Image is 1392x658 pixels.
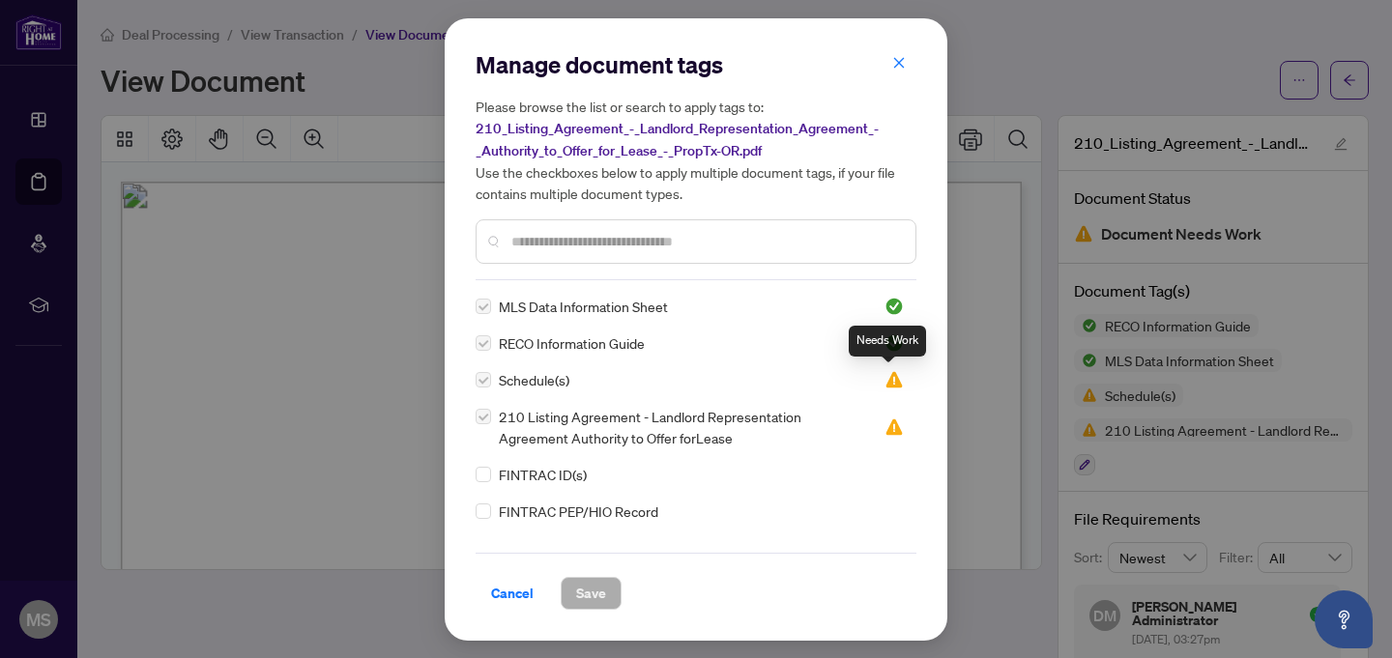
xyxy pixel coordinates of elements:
span: FINTRAC ID(s) [499,464,587,485]
span: MLS Data Information Sheet [499,296,668,317]
button: Save [561,577,622,610]
button: Open asap [1315,590,1373,648]
img: status [884,417,904,437]
img: status [884,297,904,316]
span: Needs Work [884,370,904,389]
span: RECO Information Guide [499,332,645,354]
span: 210_Listing_Agreement_-_Landlord_Representation_Agreement_-_Authority_to_Offer_for_Lease_-_PropTx... [476,120,879,159]
span: Schedule(s) [499,369,569,390]
span: Cancel [491,578,534,609]
span: FINTRAC PEP/HIO Record [499,501,658,522]
div: Needs Work [849,326,926,357]
h2: Manage document tags [476,49,916,80]
h5: Please browse the list or search to apply tags to: Use the checkboxes below to apply multiple doc... [476,96,916,204]
button: Cancel [476,577,549,610]
img: status [884,370,904,389]
span: 210 Listing Agreement - Landlord Representation Agreement Authority to Offer forLease [499,406,861,448]
span: Approved [884,297,904,316]
span: close [892,56,906,70]
span: Needs Work [884,417,904,437]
